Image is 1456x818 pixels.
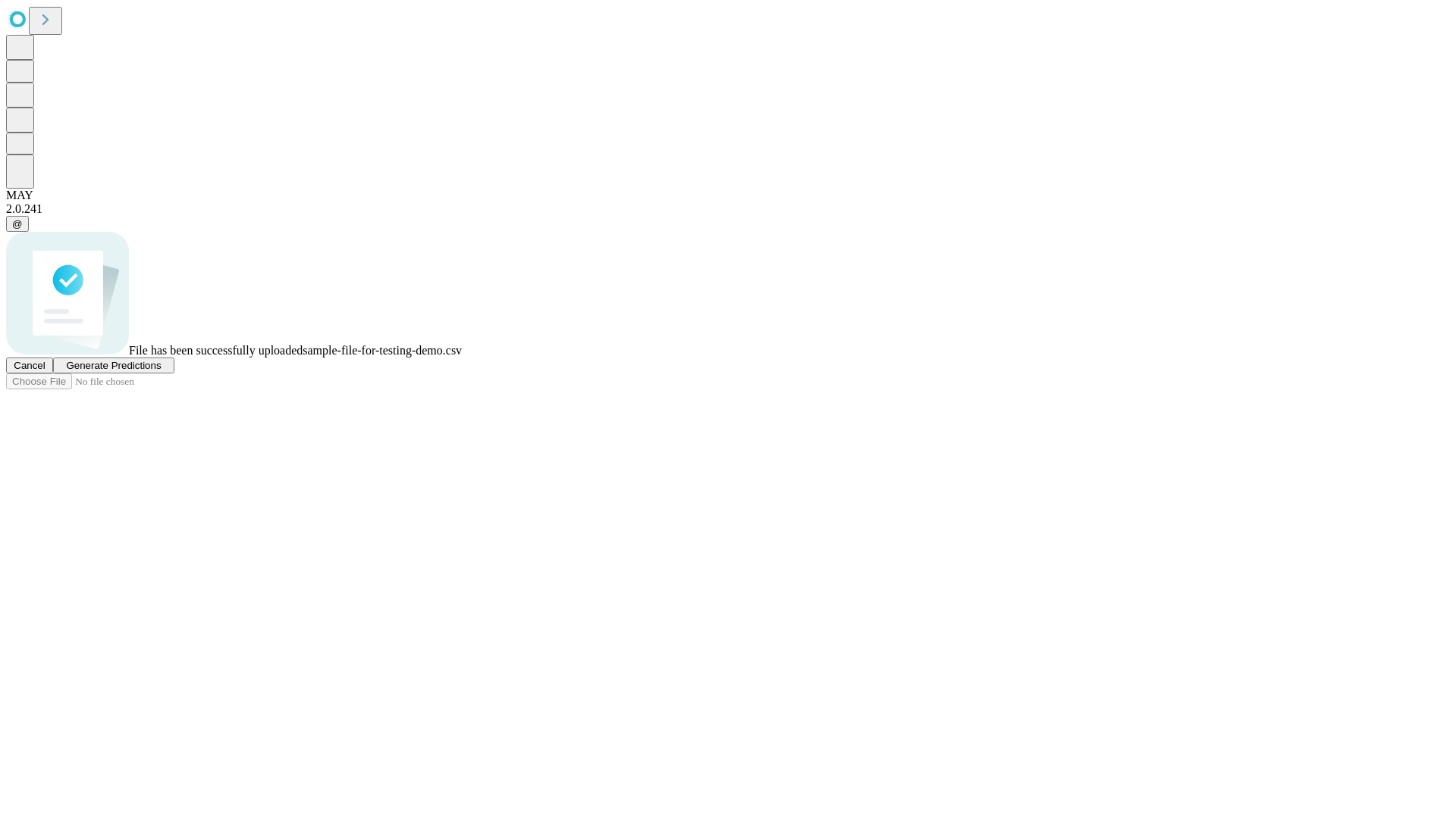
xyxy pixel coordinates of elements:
button: Cancel [6,357,53,373]
span: Generate Predictions [66,360,161,371]
button: Generate Predictions [53,357,174,373]
div: MAY [6,189,1450,202]
span: @ [12,218,23,229]
span: Cancel [14,360,45,371]
div: 2.0.241 [6,202,1450,216]
button: @ [6,216,29,232]
span: File has been successfully uploaded [129,344,303,357]
span: sample-file-for-testing-demo.csv [303,344,462,357]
